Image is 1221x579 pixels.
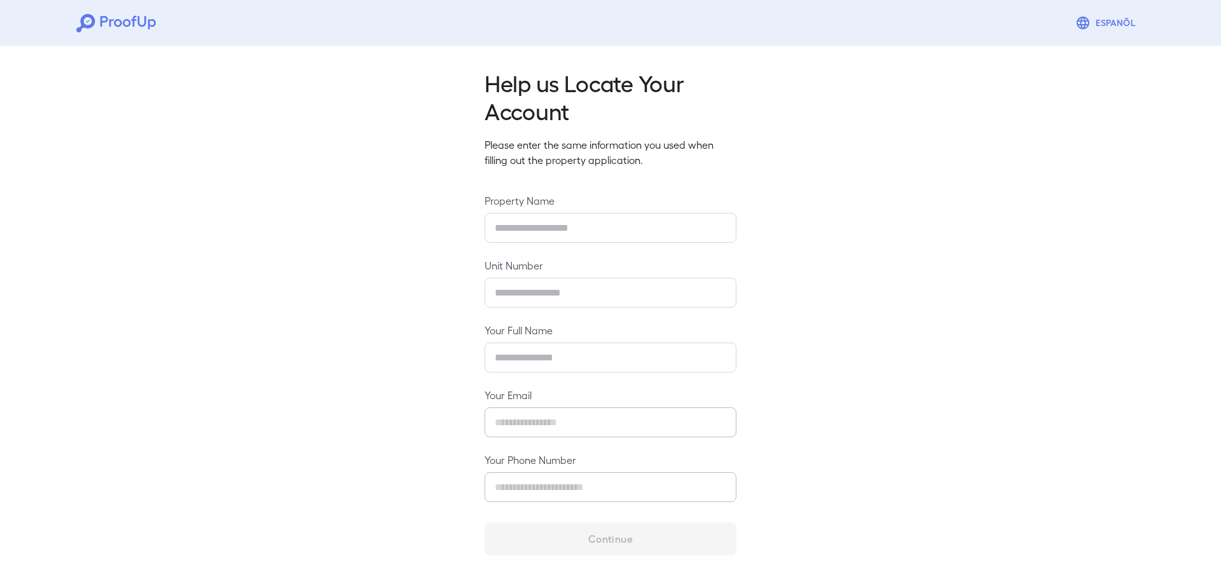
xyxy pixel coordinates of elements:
[485,388,736,402] label: Your Email
[485,69,736,125] h2: Help us Locate Your Account
[1070,10,1145,36] button: Espanõl
[485,137,736,168] p: Please enter the same information you used when filling out the property application.
[485,258,736,273] label: Unit Number
[485,323,736,337] label: Your Full Name
[485,193,736,208] label: Property Name
[485,453,736,467] label: Your Phone Number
